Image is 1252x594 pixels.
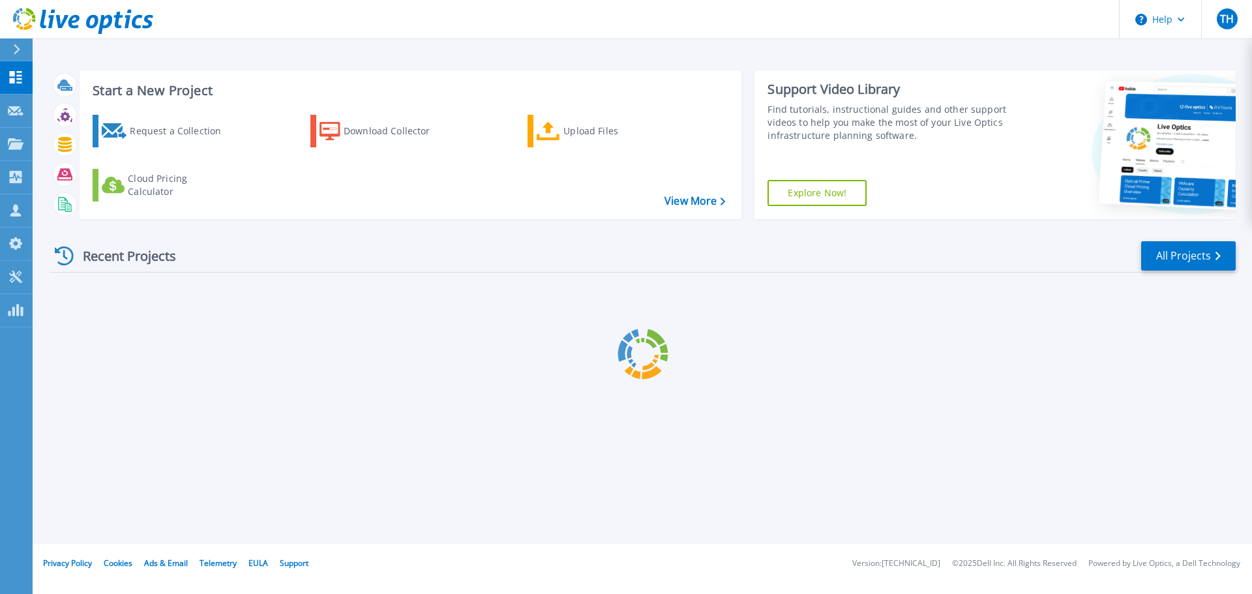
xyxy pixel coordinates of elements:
h3: Start a New Project [93,83,725,98]
li: © 2025 Dell Inc. All Rights Reserved [952,559,1077,568]
div: Recent Projects [50,240,194,272]
a: Cloud Pricing Calculator [93,169,238,201]
div: Find tutorials, instructional guides and other support videos to help you make the most of your L... [768,103,1013,142]
span: TH [1220,14,1234,24]
div: Download Collector [344,118,448,144]
a: Support [280,557,308,569]
div: Support Video Library [768,81,1013,98]
li: Powered by Live Optics, a Dell Technology [1088,559,1240,568]
a: Telemetry [200,557,237,569]
a: EULA [248,557,268,569]
a: View More [664,195,725,207]
a: Upload Files [528,115,673,147]
a: All Projects [1141,241,1236,271]
a: Ads & Email [144,557,188,569]
div: Upload Files [563,118,668,144]
div: Cloud Pricing Calculator [128,172,232,198]
a: Explore Now! [768,180,867,206]
a: Cookies [104,557,132,569]
a: Privacy Policy [43,557,92,569]
a: Download Collector [310,115,456,147]
li: Version: [TECHNICAL_ID] [852,559,940,568]
a: Request a Collection [93,115,238,147]
div: Request a Collection [130,118,234,144]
